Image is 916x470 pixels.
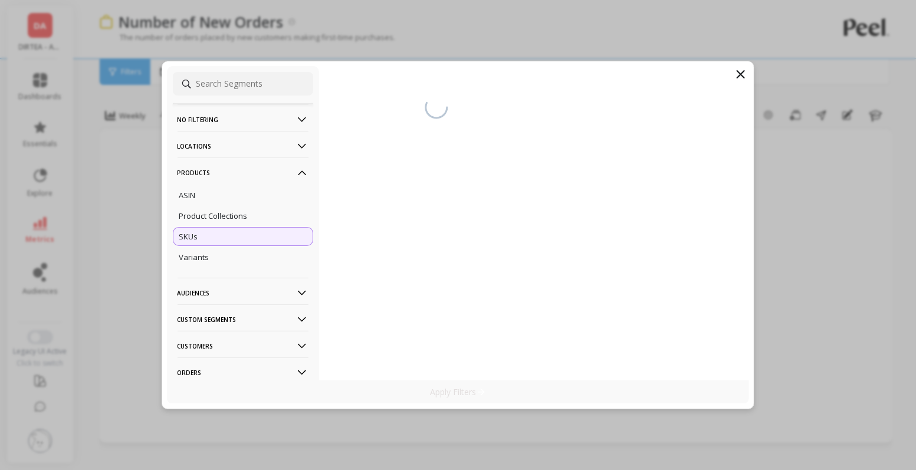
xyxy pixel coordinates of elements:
p: Customers [178,331,308,361]
p: SKUs [179,231,198,242]
p: Products [178,157,308,188]
input: Search Segments [173,72,313,96]
p: Apply Filters [430,386,486,397]
p: Audiences [178,278,308,308]
p: Product Collections [179,211,248,221]
p: No filtering [178,104,308,134]
p: Locations [178,131,308,161]
p: Custom Segments [178,304,308,334]
p: Orders [178,357,308,387]
p: ASIN [179,190,196,201]
p: Variants [179,252,209,262]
